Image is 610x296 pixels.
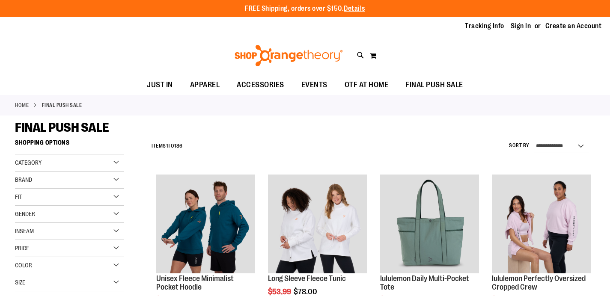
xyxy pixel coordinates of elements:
a: Long Sleeve Fleece Tunic [268,274,346,283]
img: lululemon Perfectly Oversized Cropped Crew [492,175,591,273]
span: FINAL PUSH SALE [405,75,463,95]
span: JUST IN [147,75,173,95]
span: $53.99 [268,287,292,296]
a: Details [344,5,365,12]
a: Sign In [511,21,531,31]
div: Gender [15,206,124,223]
a: FINAL PUSH SALE [397,75,472,95]
span: Color [15,262,32,269]
a: Product image for Fleece Long Sleeve [268,175,367,275]
a: lululemon Perfectly Oversized Cropped Crew [492,175,591,275]
span: EVENTS [301,75,327,95]
span: 186 [174,143,183,149]
span: Brand [15,176,32,183]
a: lululemon Perfectly Oversized Cropped Crew [492,274,586,291]
a: ACCESSORIES [228,75,293,95]
a: APPAREL [182,75,229,95]
p: FREE Shipping, orders over $150. [245,4,365,14]
span: Category [15,159,42,166]
span: $78.00 [294,287,318,296]
h2: Items to [152,139,183,153]
a: OTF AT HOME [336,75,397,95]
div: Category [15,154,124,172]
span: 1 [166,143,168,149]
a: JUST IN [138,75,182,95]
strong: Shopping Options [15,135,124,154]
img: Shop Orangetheory [233,45,344,66]
div: Price [15,240,124,257]
strong: FINAL PUSH SALE [42,101,82,109]
div: Color [15,257,124,274]
div: Size [15,274,124,291]
a: Tracking Info [465,21,504,31]
div: Inseam [15,223,124,240]
a: lululemon Daily Multi-Pocket Tote [380,175,479,275]
span: Size [15,279,25,286]
a: Unisex Fleece Minimalist Pocket Hoodie [156,175,255,275]
div: Brand [15,172,124,189]
div: Fit [15,189,124,206]
a: EVENTS [293,75,336,95]
span: Fit [15,193,22,200]
span: Price [15,245,29,252]
label: Sort By [509,142,530,149]
a: Home [15,101,29,109]
img: lululemon Daily Multi-Pocket Tote [380,175,479,273]
span: ACCESSORIES [237,75,284,95]
a: Unisex Fleece Minimalist Pocket Hoodie [156,274,234,291]
span: Inseam [15,228,34,234]
span: FINAL PUSH SALE [15,120,109,135]
a: Create an Account [545,21,602,31]
a: lululemon Daily Multi-Pocket Tote [380,274,469,291]
img: Product image for Fleece Long Sleeve [268,175,367,273]
span: APPAREL [190,75,220,95]
span: Gender [15,210,35,217]
img: Unisex Fleece Minimalist Pocket Hoodie [156,175,255,273]
span: OTF AT HOME [345,75,389,95]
